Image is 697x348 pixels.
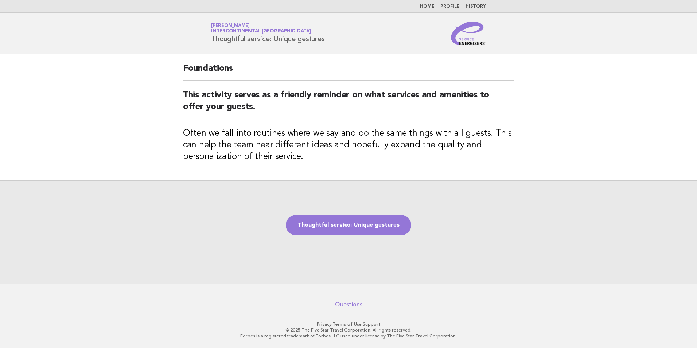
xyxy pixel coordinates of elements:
a: Terms of Use [332,322,362,327]
a: Home [420,4,435,9]
h1: Thoughtful service: Unique gestures [211,24,324,43]
a: Support [363,322,381,327]
a: [PERSON_NAME]InterContinental [GEOGRAPHIC_DATA] [211,23,311,34]
p: Forbes is a registered trademark of Forbes LLC used under license by The Five Star Travel Corpora... [125,333,572,339]
h3: Often we fall into routines where we say and do the same things with all guests. This can help th... [183,128,514,163]
a: Questions [335,301,362,308]
p: © 2025 The Five Star Travel Corporation. All rights reserved. [125,327,572,333]
a: History [466,4,486,9]
a: Thoughtful service: Unique gestures [286,215,411,235]
p: · · [125,321,572,327]
a: Profile [440,4,460,9]
h2: Foundations [183,63,514,81]
span: InterContinental [GEOGRAPHIC_DATA] [211,29,311,34]
h2: This activity serves as a friendly reminder on what services and amenities to offer your guests. [183,89,514,119]
img: Service Energizers [451,22,486,45]
a: Privacy [317,322,331,327]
